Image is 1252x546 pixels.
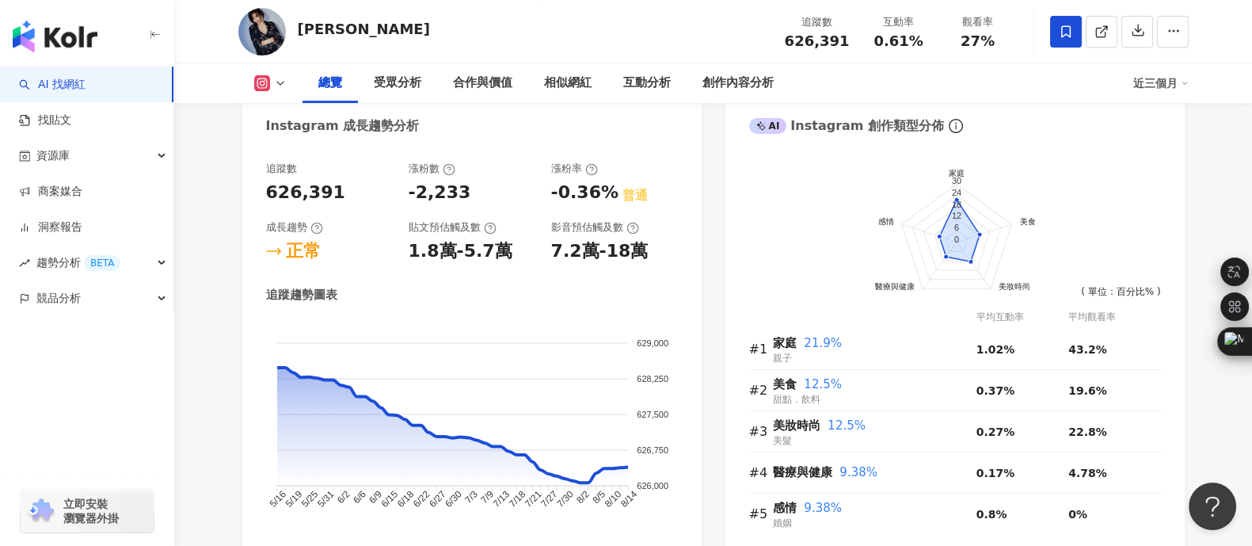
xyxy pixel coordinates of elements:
div: [PERSON_NAME] [298,19,430,39]
tspan: 6/2 [334,489,352,506]
iframe: Help Scout Beacon - Open [1189,483,1236,530]
tspan: 7/30 [554,489,576,510]
span: 美妝時尚 [773,418,820,433]
span: 0.17% [976,467,1015,479]
div: 成長趨勢 [266,220,323,235]
span: 美食 [773,377,797,391]
div: 追蹤數 [785,14,850,30]
tspan: 628,250 [637,374,668,384]
tspan: 6/18 [394,489,416,510]
text: 18 [951,200,961,209]
tspan: 7/18 [506,489,527,510]
div: BETA [84,255,120,271]
tspan: 626,750 [637,445,668,455]
span: 0.61% [873,33,923,49]
div: Instagram 成長趨勢分析 [266,117,420,135]
div: #5 [749,504,773,524]
span: 626,391 [785,32,850,49]
div: Instagram 創作類型分佈 [749,117,944,135]
img: chrome extension [25,498,56,524]
span: 婚姻 [773,517,792,529]
div: 追蹤趨勢圖表 [266,287,337,304]
div: -0.36% [551,181,618,205]
text: 感情 [877,217,893,226]
span: 立即安裝 瀏覽器外掛 [63,497,119,525]
div: 626,391 [266,181,345,205]
div: 平均互動率 [976,310,1068,325]
div: 平均觀看率 [1068,310,1161,325]
tspan: 8/5 [590,489,607,506]
span: info-circle [946,116,965,136]
tspan: 626,000 [637,481,668,491]
tspan: 7/13 [490,489,512,510]
div: 互動率 [869,14,929,30]
span: 資源庫 [36,138,70,174]
tspan: 8/10 [602,489,623,510]
div: -2,233 [409,181,471,205]
tspan: 629,000 [637,338,668,348]
div: 創作內容分析 [702,74,774,93]
span: 0% [1068,508,1087,521]
span: 親子 [773,353,792,364]
tspan: 6/30 [443,489,464,510]
div: 相似網紅 [544,74,592,93]
span: 感情 [773,501,797,515]
text: 家庭 [949,170,965,178]
text: 24 [951,188,961,197]
div: #4 [749,463,773,483]
a: 找貼文 [19,113,71,128]
tspan: 5/16 [267,489,288,510]
div: 近三個月 [1133,71,1189,96]
span: 趨勢分析 [36,245,120,281]
div: 1.8萬-5.7萬 [409,239,512,264]
span: 0.27% [976,426,1015,438]
img: logo [13,21,97,52]
div: 漲粉數 [409,162,455,176]
text: 美妝時尚 [998,282,1029,291]
div: #2 [749,380,773,400]
tspan: 8/2 [574,489,592,506]
tspan: 6/15 [379,489,400,510]
text: 6 [953,223,958,232]
div: 總覽 [318,74,342,93]
tspan: 7/3 [462,489,480,506]
text: 美食 [1019,217,1035,226]
a: 洞察報告 [19,220,82,235]
span: 競品分析 [36,281,81,316]
text: 0 [953,235,958,244]
span: 43.2% [1068,343,1107,356]
div: 追蹤數 [266,162,297,176]
div: 觀看率 [948,14,1008,30]
tspan: 7/27 [538,489,560,510]
span: 美髮 [773,435,792,446]
text: 12 [951,212,961,221]
span: 9.38% [839,465,877,479]
a: searchAI 找網紅 [19,77,86,93]
div: 互動分析 [623,74,671,93]
tspan: 6/22 [410,489,432,510]
div: #1 [749,339,773,359]
span: 1.02% [976,343,1015,356]
tspan: 627,500 [637,410,668,419]
div: 正常 [286,239,321,264]
tspan: 6/9 [367,489,384,506]
span: 12.5% [804,377,842,391]
span: 9.38% [804,501,842,515]
div: 7.2萬-18萬 [551,239,649,264]
text: 醫療與健康 [875,282,915,291]
tspan: 7/21 [523,489,544,510]
div: 漲粉率 [551,162,598,176]
span: 12.5% [828,418,866,433]
span: 19.6% [1068,384,1107,397]
span: 甜點．飲料 [773,394,820,405]
tspan: 6/6 [351,489,368,506]
tspan: 6/27 [427,489,448,510]
tspan: 5/31 [315,489,337,510]
span: 27% [961,33,995,49]
a: chrome extension立即安裝 瀏覽器外掛 [21,490,154,533]
span: 22.8% [1068,426,1107,438]
div: 普通 [622,187,648,204]
text: 30 [951,177,961,186]
span: 家庭 [773,336,797,350]
div: 合作與價值 [453,74,512,93]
